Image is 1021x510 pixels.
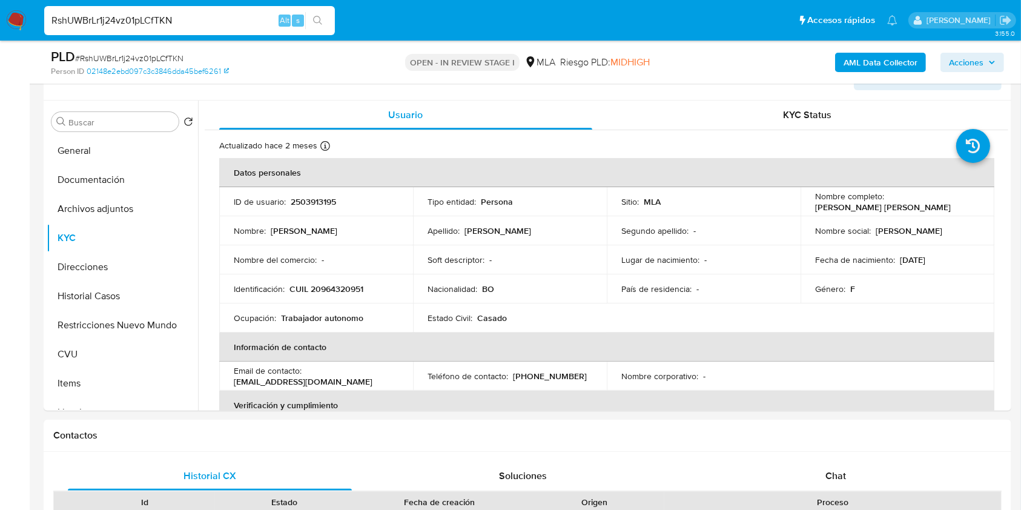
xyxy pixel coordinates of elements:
[693,225,696,236] p: -
[234,313,276,323] p: Ocupación :
[807,14,875,27] span: Accesos rápidos
[428,313,472,323] p: Estado Civil :
[428,371,508,382] p: Teléfono de contacto :
[219,391,994,420] th: Verificación y cumplimiento
[289,283,363,294] p: CUIL 20964320951
[621,371,698,382] p: Nombre corporativo :
[68,117,174,128] input: Buscar
[47,224,198,253] button: KYC
[900,254,925,265] p: [DATE]
[223,496,346,508] div: Estado
[825,469,846,483] span: Chat
[234,196,286,207] p: ID de usuario :
[75,52,183,64] span: # RshUWBrLr1j24vz01pLCfTKN
[296,15,300,26] span: s
[388,108,423,122] span: Usuario
[621,225,689,236] p: Segundo apellido :
[887,15,897,25] a: Notificaciones
[84,496,207,508] div: Id
[219,140,317,151] p: Actualizado hace 2 meses
[489,254,492,265] p: -
[428,225,460,236] p: Apellido :
[291,196,336,207] p: 2503913195
[644,196,661,207] p: MLA
[533,496,656,508] div: Origen
[51,47,75,66] b: PLD
[53,429,1002,442] h1: Contactos
[47,194,198,224] button: Archivos adjuntos
[51,66,84,77] b: Person ID
[47,282,198,311] button: Historial Casos
[183,469,236,483] span: Historial CX
[234,376,372,387] p: [EMAIL_ADDRESS][DOMAIN_NAME]
[999,14,1012,27] a: Salir
[234,365,302,376] p: Email de contacto :
[47,253,198,282] button: Direcciones
[428,283,477,294] p: Nacionalidad :
[405,54,520,71] p: OPEN - IN REVIEW STAGE I
[322,254,324,265] p: -
[428,254,484,265] p: Soft descriptor :
[783,108,831,122] span: KYC Status
[234,283,285,294] p: Identificación :
[234,225,266,236] p: Nombre :
[513,371,587,382] p: [PHONE_NUMBER]
[56,117,66,127] button: Buscar
[696,283,699,294] p: -
[610,55,650,69] span: MIDHIGH
[234,254,317,265] p: Nombre del comercio :
[927,15,995,26] p: patricia.mayol@mercadolibre.com
[940,53,1004,72] button: Acciones
[271,225,337,236] p: [PERSON_NAME]
[835,53,926,72] button: AML Data Collector
[499,469,547,483] span: Soluciones
[47,369,198,398] button: Items
[305,12,330,29] button: search-icon
[464,225,531,236] p: [PERSON_NAME]
[47,398,198,427] button: Lista Interna
[815,283,845,294] p: Género :
[47,311,198,340] button: Restricciones Nuevo Mundo
[815,254,895,265] p: Fecha de nacimiento :
[704,254,707,265] p: -
[844,53,917,72] b: AML Data Collector
[47,340,198,369] button: CVU
[363,496,516,508] div: Fecha de creación
[815,191,884,202] p: Nombre completo :
[281,313,363,323] p: Trabajador autonomo
[47,136,198,165] button: General
[703,371,705,382] p: -
[621,254,699,265] p: Lugar de nacimiento :
[995,28,1015,38] span: 3.155.0
[87,66,229,77] a: 02148e2ebd097c3c3846dda45bef6261
[481,196,513,207] p: Persona
[524,56,555,69] div: MLA
[280,15,289,26] span: Alt
[560,56,650,69] span: Riesgo PLD:
[477,313,507,323] p: Casado
[815,225,871,236] p: Nombre social :
[850,283,855,294] p: F
[183,117,193,130] button: Volver al orden por defecto
[621,196,639,207] p: Sitio :
[949,53,983,72] span: Acciones
[44,13,335,28] input: Buscar usuario o caso...
[621,283,692,294] p: País de residencia :
[219,333,994,362] th: Información de contacto
[482,283,494,294] p: BO
[428,196,476,207] p: Tipo entidad :
[47,165,198,194] button: Documentación
[815,202,951,213] p: [PERSON_NAME] [PERSON_NAME]
[673,496,993,508] div: Proceso
[219,158,994,187] th: Datos personales
[876,225,942,236] p: [PERSON_NAME]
